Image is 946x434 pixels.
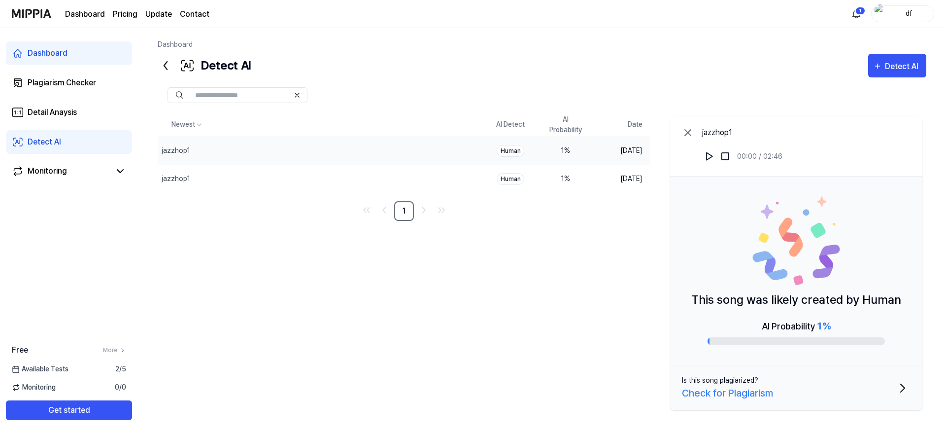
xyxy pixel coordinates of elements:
p: This song was likely created by Human [691,291,901,309]
a: Go to last page [434,202,449,218]
div: Is this song plagiarized? [682,375,758,386]
a: Dashboard [6,41,132,65]
button: profiledf [871,5,934,22]
a: Go to first page [359,202,374,218]
span: 2 / 5 [115,364,126,374]
div: Detect AI [28,136,61,148]
nav: pagination [158,201,650,221]
div: 1 % [546,174,585,184]
div: Check for Plagiarism [682,386,773,400]
button: Detect AI [868,54,926,77]
a: 1 [394,201,414,221]
div: Detail Anaysis [28,107,77,118]
a: Detail Anaysis [6,101,132,124]
span: Monitoring [12,382,56,393]
td: [DATE] [593,137,650,165]
span: 0 / 0 [115,382,126,393]
a: Contact [180,8,209,20]
img: profile [875,4,886,24]
span: 1 % [817,320,831,332]
div: Monitoring [28,165,67,177]
a: Go to next page [416,202,432,218]
div: df [889,8,928,19]
div: Detect AI [158,54,251,77]
td: [DATE] [593,165,650,193]
div: 1 % [546,145,585,156]
a: Dashboard [158,40,193,48]
div: AI Probability [762,319,831,333]
th: AI Probability [538,113,593,137]
div: Plagiarism Checker [28,77,96,89]
img: Search [176,91,183,99]
th: AI Detect [483,113,538,137]
div: Detect AI [885,60,921,73]
div: Dashboard [28,47,68,59]
a: Detect AI [6,130,132,154]
img: play [705,151,714,161]
button: Is this song plagiarized?Check for Plagiarism [670,365,922,410]
a: Plagiarism Checker [6,71,132,95]
a: Update [145,8,172,20]
span: Available Tests [12,364,68,374]
div: Human [497,173,524,185]
div: Human [497,145,524,157]
a: Pricing [113,8,137,20]
a: Go to previous page [376,202,392,218]
div: jazzhop1 [162,145,190,156]
span: Free [12,344,28,356]
div: jazzhop1 [702,127,782,139]
img: stop [720,151,730,161]
div: 1 [855,7,865,15]
a: More [103,346,126,355]
button: 알림1 [848,6,864,22]
div: 00:00 / 02:46 [737,151,782,162]
img: 알림 [850,8,862,20]
a: Monitoring [12,165,110,177]
img: Human [752,196,841,285]
th: Date [593,113,650,137]
div: jazzhop1 [162,174,190,184]
button: Get started [6,400,132,420]
a: Dashboard [65,8,105,20]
